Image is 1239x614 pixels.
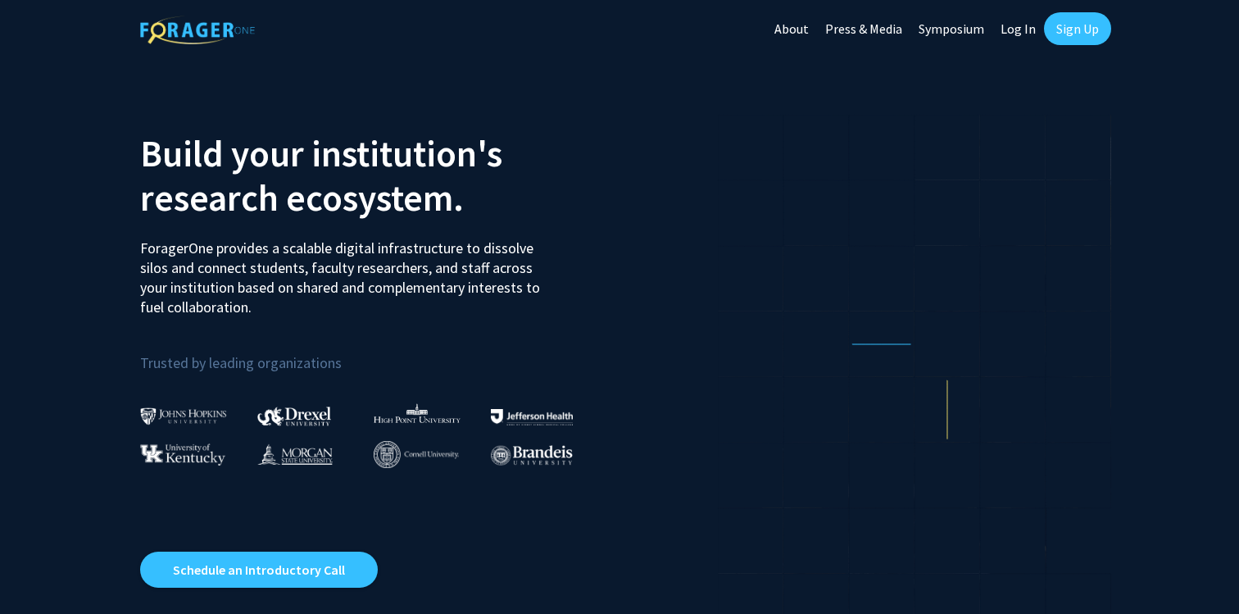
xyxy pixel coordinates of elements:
[140,443,225,466] img: University of Kentucky
[374,403,461,423] img: High Point University
[491,409,573,425] img: Thomas Jefferson University
[257,407,331,425] img: Drexel University
[257,443,333,465] img: Morgan State University
[140,552,378,588] a: Opens in a new tab
[491,445,573,466] img: Brandeis University
[140,226,551,317] p: ForagerOne provides a scalable digital infrastructure to dissolve silos and connect students, fac...
[140,407,227,425] img: Johns Hopkins University
[374,441,459,468] img: Cornell University
[140,330,607,375] p: Trusted by leading organizations
[1044,12,1111,45] a: Sign Up
[140,16,255,44] img: ForagerOne Logo
[140,131,607,220] h2: Build your institution's research ecosystem.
